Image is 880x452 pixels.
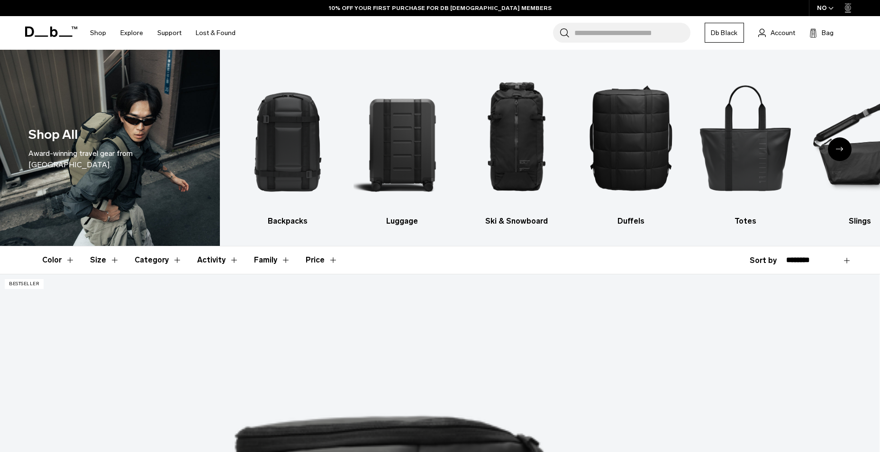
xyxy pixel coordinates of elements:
a: Db Ski & Snowboard [468,64,565,227]
button: Toggle Filter [135,246,182,274]
img: Db [239,64,336,211]
div: Next slide [828,137,852,161]
a: Explore [120,16,143,50]
a: Db Luggage [354,64,451,227]
li: 1 / 10 [239,64,336,227]
a: Db Duffels [582,64,680,227]
li: 4 / 10 [582,64,680,227]
a: Account [758,27,795,38]
h3: Backpacks [239,216,336,227]
div: Award-winning travel gear from [GEOGRAPHIC_DATA]. [28,148,191,171]
li: 5 / 10 [697,64,794,227]
a: Shop [90,16,106,50]
h3: Duffels [582,216,680,227]
button: Toggle Filter [197,246,239,274]
nav: Main Navigation [83,16,243,50]
h1: Shop All [28,125,78,145]
a: Db Backpacks [239,64,336,227]
li: 2 / 10 [354,64,451,227]
button: Toggle Filter [42,246,75,274]
img: Db [697,64,794,211]
h3: Totes [697,216,794,227]
p: Bestseller [5,279,44,289]
a: Support [157,16,181,50]
a: Lost & Found [196,16,236,50]
span: Bag [822,28,834,38]
li: 3 / 10 [468,64,565,227]
button: Toggle Price [306,246,338,274]
button: Toggle Filter [90,246,119,274]
a: Db Totes [697,64,794,227]
h3: Ski & Snowboard [468,216,565,227]
h3: Luggage [354,216,451,227]
button: Bag [809,27,834,38]
span: Account [771,28,795,38]
a: 10% OFF YOUR FIRST PURCHASE FOR DB [DEMOGRAPHIC_DATA] MEMBERS [329,4,552,12]
img: Db [354,64,451,211]
button: Toggle Filter [254,246,290,274]
img: Db [468,64,565,211]
img: Db [582,64,680,211]
a: Db Black [705,23,744,43]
